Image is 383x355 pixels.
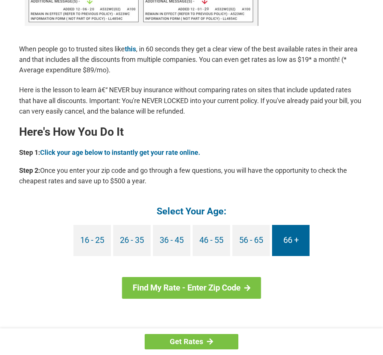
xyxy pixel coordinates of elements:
a: 26 - 35 [113,225,151,256]
a: this [125,45,136,53]
a: Click your age below to instantly get your rate online. [40,148,200,156]
a: Find My Rate - Enter Zip Code [122,277,261,299]
a: 66 + [272,225,310,256]
b: Step 1: [19,148,40,156]
p: Here is the lesson to learn â€“ NEVER buy insurance without comparing rates on sites that include... [19,85,364,116]
a: 36 - 45 [153,225,190,256]
a: 46 - 55 [193,225,230,256]
b: Step 2: [19,166,40,174]
a: Get Rates [145,334,238,349]
a: 56 - 65 [232,225,270,256]
h4: Select Your Age: [19,205,364,217]
p: When people go to trusted sites like , in 60 seconds they get a clear view of the best available ... [19,44,364,75]
a: 16 - 25 [73,225,111,256]
h2: Here's How You Do It [19,126,364,138]
p: Once you enter your zip code and go through a few questions, you will have the opportunity to che... [19,165,364,186]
